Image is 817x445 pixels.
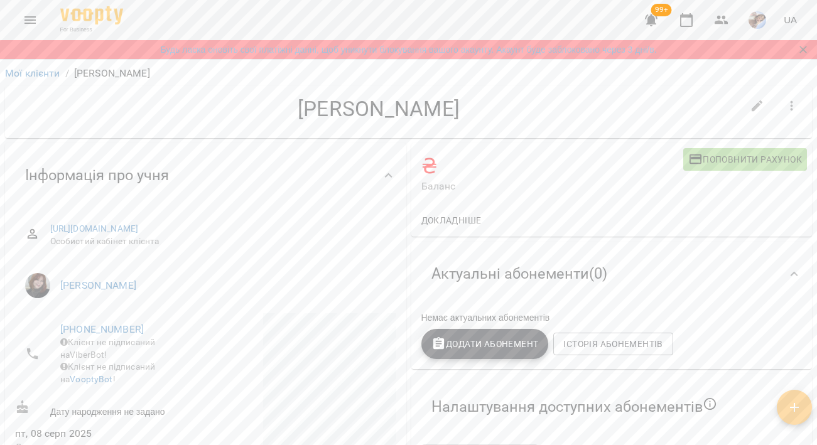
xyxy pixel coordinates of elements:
button: Закрити сповіщення [794,41,812,58]
span: пт, 08 серп 2025 [15,426,203,441]
span: Додати Абонемент [431,336,539,351]
span: For Business [60,26,123,34]
span: Налаштування доступних абонементів [431,397,718,417]
div: Актуальні абонементи(0) [411,242,813,306]
span: UA [784,13,797,26]
nav: breadcrumb [5,66,812,81]
span: Історія абонементів [563,336,663,351]
img: Марина [25,273,50,298]
svg: Якщо не обрано жодного, клієнт зможе побачити всі публічні абонементи [703,397,718,412]
div: Налаштування доступних абонементів [411,374,813,439]
a: [PHONE_NUMBER] [60,323,144,335]
img: 394bc291dafdae5dd9d4260eeb71960b.jpeg [749,11,766,29]
span: Докладніше [421,213,482,228]
button: Докладніше [416,209,487,232]
button: Додати Абонемент [421,329,549,359]
button: Історія абонементів [553,333,673,355]
a: [URL][DOMAIN_NAME] [50,223,139,233]
button: Menu [15,5,45,35]
a: [PERSON_NAME] [60,279,136,291]
img: Voopty Logo [60,6,123,24]
span: Поповнити рахунок [688,152,802,167]
p: [PERSON_NAME] [74,66,150,81]
button: Поповнити рахунок [683,148,807,171]
span: 99+ [651,4,672,16]
a: Мої клієнти [5,67,60,79]
li: / [65,66,69,81]
span: Особистий кабінет клієнта [50,235,386,248]
div: Немає актуальних абонементів [419,309,805,326]
button: UA [779,8,802,31]
span: Баланс [421,179,683,194]
a: VooptyBot [70,374,112,384]
span: Клієнт не підписаний на ViberBot! [60,337,155,360]
span: Інформація про учня [25,166,169,185]
span: Клієнт не підписаний на ! [60,362,155,384]
div: Інформація про учня [5,143,406,208]
a: Будь ласка оновіть свої платіжні данні, щоб уникнути блокування вашого акаунту. Акаунт буде забло... [160,43,656,56]
h4: ₴ [421,153,683,179]
span: Актуальні абонементи ( 0 ) [431,264,607,284]
div: Дату народження не задано [13,397,205,421]
h4: [PERSON_NAME] [15,96,742,122]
